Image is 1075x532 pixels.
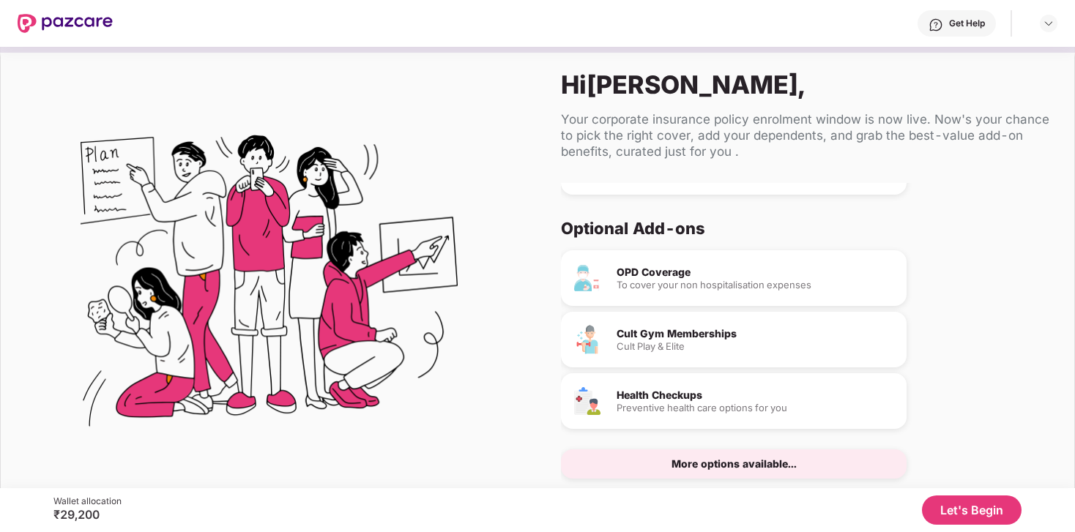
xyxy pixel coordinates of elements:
div: Your corporate insurance policy enrolment window is now live. Now's your chance to pick the right... [561,111,1051,160]
div: Health Checkups [617,390,895,400]
div: ₹29,200 [53,507,122,522]
div: Get Help [949,18,985,29]
div: Cult Gym Memberships [617,329,895,339]
div: Cult Play & Elite [617,342,895,351]
div: Hi [PERSON_NAME] , [561,70,1051,100]
img: svg+xml;base64,PHN2ZyBpZD0iSGVscC0zMngzMiIgeG1sbnM9Imh0dHA6Ly93d3cudzMub3JnLzIwMDAvc3ZnIiB3aWR0aD... [929,18,943,32]
div: More options available... [672,459,797,469]
div: To cover your non hospitalisation expenses [617,280,895,290]
button: Let's Begin [922,495,1022,525]
img: Cult Gym Memberships [573,325,602,354]
div: OPD Coverage [617,267,895,277]
img: svg+xml;base64,PHN2ZyBpZD0iRHJvcGRvd24tMzJ4MzIiIHhtbG5zPSJodHRwOi8vd3d3LnczLm9yZy8yMDAwL3N2ZyIgd2... [1043,18,1054,29]
div: Optional Add-ons [561,218,1039,239]
div: Wallet allocation [53,495,122,507]
img: Health Checkups [573,386,602,416]
img: Flex Benefits Illustration [81,97,458,474]
img: New Pazcare Logo [18,14,113,33]
img: OPD Coverage [573,263,602,293]
div: Preventive health care options for you [617,403,895,413]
